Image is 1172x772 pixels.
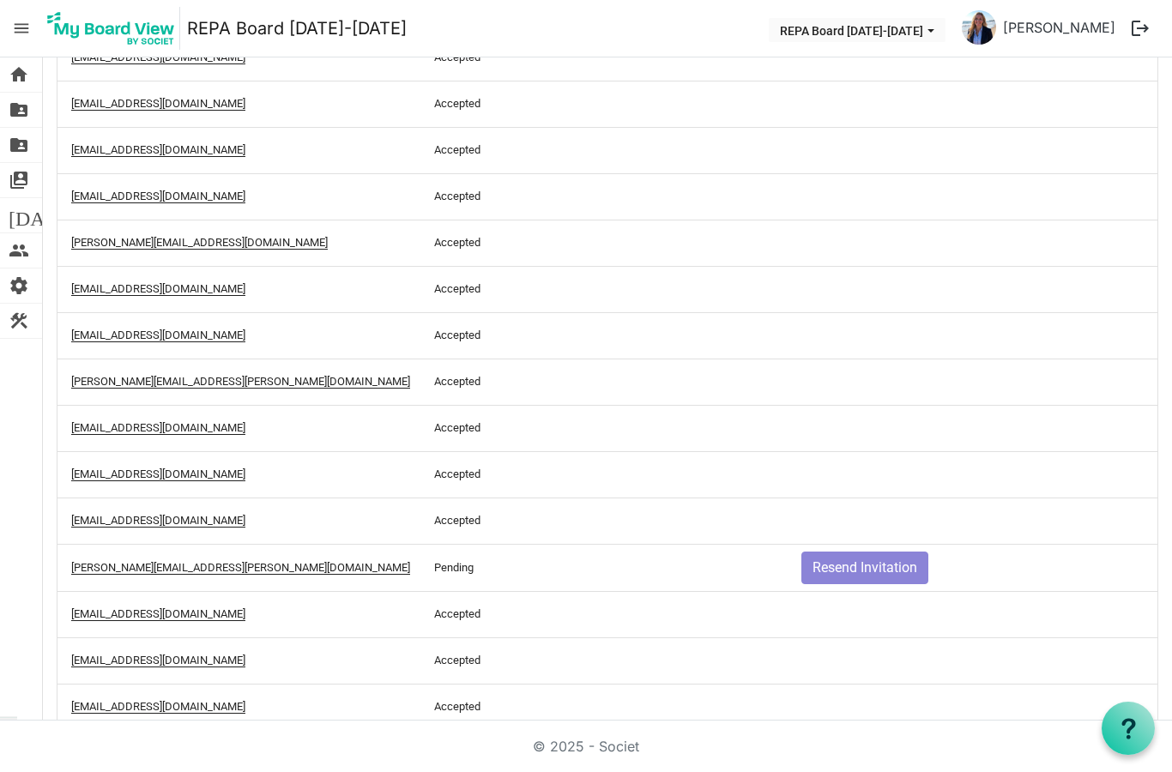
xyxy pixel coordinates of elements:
img: My Board View Logo [42,7,180,50]
td: vicky@hucks.net column header Email Address [57,544,424,591]
td: Accepted column header Invitation Status [424,127,790,173]
td: is template cell column header [791,127,1157,173]
span: folder_shared [9,128,29,162]
td: is template cell column header [791,173,1157,220]
span: menu [5,12,38,45]
td: is template cell column header [791,637,1157,684]
td: Accepted column header Invitation Status [424,173,790,220]
button: logout [1122,10,1158,46]
td: Accepted column header Invitation Status [424,405,790,451]
img: GVxojR11xs49XgbNM-sLDDWjHKO122yGBxu-5YQX9yr1ADdzlG6A4r0x0F6G_grEQxj0HNV2lcBeFAaywZ0f2A_thumb.png [962,10,996,45]
td: is template cell column header [791,684,1157,730]
td: is template cell column header [791,451,1157,498]
span: people [9,233,29,268]
a: [PERSON_NAME] [996,10,1122,45]
td: is template cell column header [791,220,1157,266]
td: Accepted column header Invitation Status [424,591,790,637]
td: jmphins@aol.com column header Email Address [57,591,424,637]
td: Accepted column header Invitation Status [424,312,790,359]
td: is template cell column header [791,312,1157,359]
td: soletroncosof@gmail.com column header Email Address [57,498,424,544]
td: gisell_cruz@yahoo.com column header Email Address [57,127,424,173]
span: [DATE] [9,198,75,232]
td: Accepted column header Invitation Status [424,498,790,544]
td: Accepted column header Invitation Status [424,266,790,312]
span: settings [9,268,29,303]
td: is template cell column header [791,359,1157,405]
a: © 2025 - Societ [533,738,639,755]
button: Resend Invitation [801,552,928,584]
span: construction [9,304,29,338]
td: Resend Invitation is template cell column header [791,544,1157,591]
span: home [9,57,29,92]
td: Accepted column header Invitation Status [424,359,790,405]
span: folder_shared [9,93,29,127]
td: Accepted column header Invitation Status [424,34,790,81]
a: REPA Board [DATE]-[DATE] [187,11,407,45]
td: molawmes72@gmail.com column header Email Address [57,405,424,451]
td: dbwmartorella@gmail.com column header Email Address [57,34,424,81]
td: jessicawhitingmason@gmail.com column header Email Address [57,266,424,312]
td: is template cell column header [791,266,1157,312]
td: Pending column header Invitation Status [424,544,790,591]
td: is template cell column header [791,405,1157,451]
td: Accepted column header Invitation Status [424,81,790,127]
a: My Board View Logo [42,7,187,50]
td: kcconnell@gmail.com column header Email Address [57,684,424,730]
td: tjelke@tjelke.com column header Email Address [57,173,424,220]
td: ebarnett@atllp.com column header Email Address [57,81,424,127]
td: alyssa.kriplen@makwork.com column header Email Address [57,637,424,684]
td: lisanewman825@mac.com column header Email Address [57,312,424,359]
td: nickelle@gmail.com column header Email Address [57,451,424,498]
td: is template cell column header [791,34,1157,81]
td: Accepted column header Invitation Status [424,220,790,266]
td: is template cell column header [791,81,1157,127]
td: Accepted column header Invitation Status [424,684,790,730]
td: mary@seabrook.us column header Email Address [57,359,424,405]
td: Accepted column header Invitation Status [424,637,790,684]
td: is template cell column header [791,591,1157,637]
span: switch_account [9,163,29,197]
button: REPA Board 2025-2026 dropdownbutton [769,18,945,42]
td: is template cell column header [791,498,1157,544]
td: jeremy@jeremybrandrick.com column header Email Address [57,220,424,266]
td: Accepted column header Invitation Status [424,451,790,498]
